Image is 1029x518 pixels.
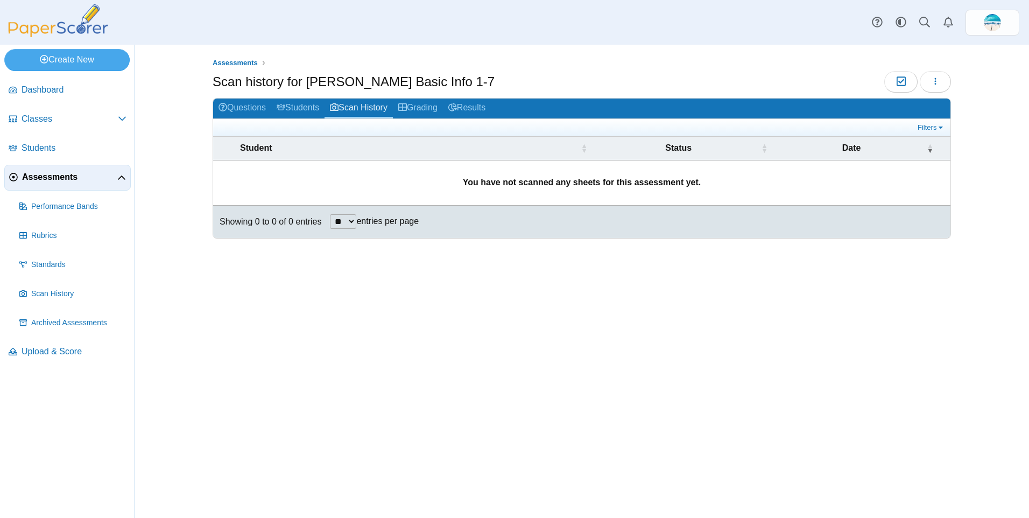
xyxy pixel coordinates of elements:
[213,59,258,67] span: Assessments
[761,137,767,159] span: Status : Activate to sort
[965,10,1019,36] a: ps.H1yuw66FtyTk4FxR
[22,142,126,154] span: Students
[213,99,271,118] a: Questions
[240,143,272,152] span: Student
[210,57,260,70] a: Assessments
[443,99,491,118] a: Results
[15,194,131,220] a: Performance Bands
[4,136,131,162] a: Students
[325,99,393,118] a: Scan History
[927,137,933,159] span: Date : Activate to remove sorting
[22,113,118,125] span: Classes
[4,49,130,71] a: Create New
[4,78,131,103] a: Dashboard
[15,310,131,336] a: Archived Assessments
[463,178,701,187] b: You have not scanned any sheets for this assessment yet.
[22,171,117,183] span: Assessments
[31,318,126,328] span: Archived Assessments
[4,165,131,191] a: Assessments
[15,252,131,278] a: Standards
[4,30,112,39] a: PaperScorer
[22,346,126,358] span: Upload & Score
[213,206,321,238] div: Showing 0 to 0 of 0 entries
[15,281,131,307] a: Scan History
[393,99,443,118] a: Grading
[4,4,112,37] img: PaperScorer
[31,289,126,299] span: Scan History
[213,73,495,91] h1: Scan history for [PERSON_NAME] Basic Info 1-7
[936,11,960,34] a: Alerts
[581,137,587,159] span: Student : Activate to sort
[915,122,948,133] a: Filters
[4,107,131,132] a: Classes
[31,201,126,212] span: Performance Bands
[22,84,126,96] span: Dashboard
[842,143,861,152] span: Date
[4,339,131,365] a: Upload & Score
[356,216,419,226] label: entries per page
[984,14,1001,31] img: ps.H1yuw66FtyTk4FxR
[31,260,126,270] span: Standards
[15,223,131,249] a: Rubrics
[984,14,1001,31] span: Chrissy Greenberg
[31,230,126,241] span: Rubrics
[665,143,692,152] span: Status
[271,99,325,118] a: Students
